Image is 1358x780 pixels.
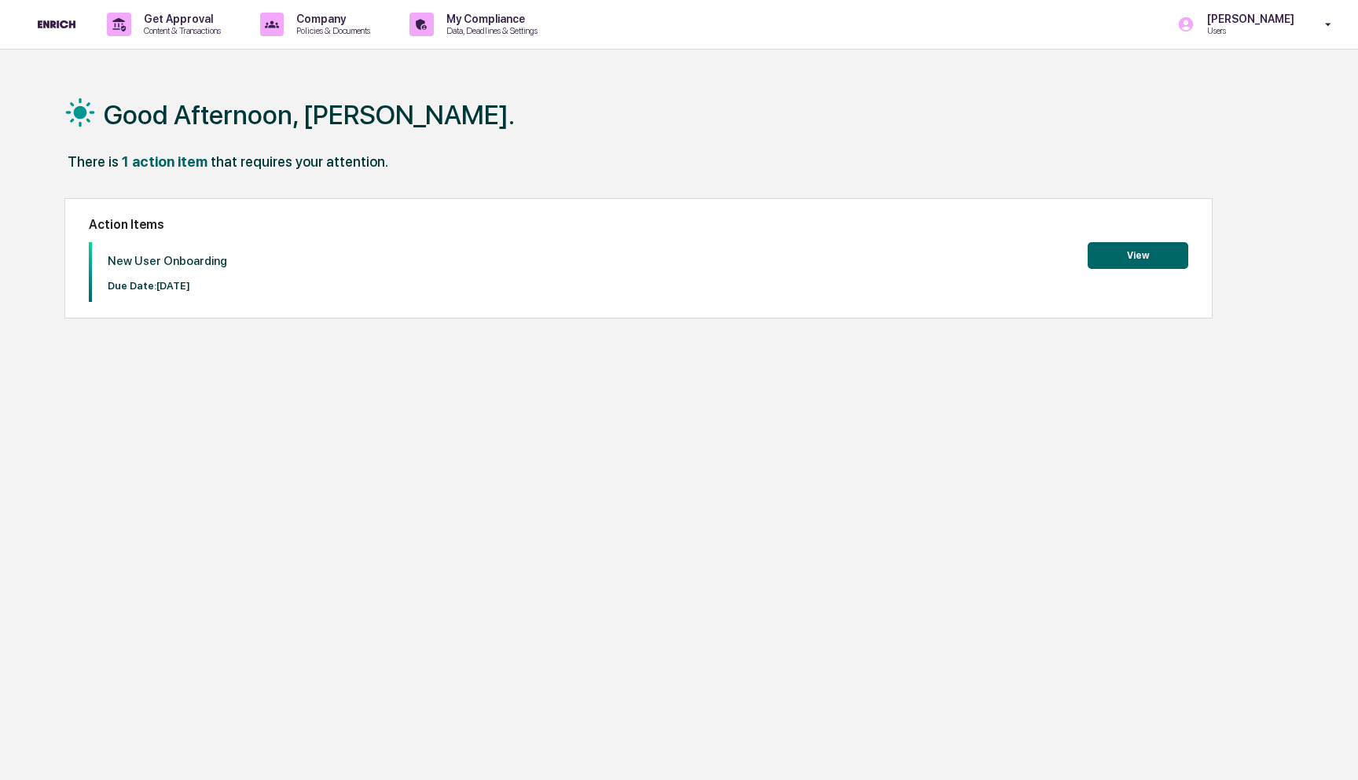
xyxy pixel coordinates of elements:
[104,99,515,131] h1: Good Afternoon, [PERSON_NAME].
[1195,25,1302,36] p: Users
[1088,247,1188,262] a: View
[131,25,229,36] p: Content & Transactions
[284,13,378,25] p: Company
[89,217,1189,232] h2: Action Items
[284,25,378,36] p: Policies & Documents
[131,13,229,25] p: Get Approval
[434,25,545,36] p: Data, Deadlines & Settings
[38,20,75,29] img: logo
[1088,242,1188,269] button: View
[1195,13,1302,25] p: [PERSON_NAME]
[108,254,227,268] p: New User Onboarding
[122,153,207,170] div: 1 action item
[211,153,388,170] div: that requires your attention.
[68,153,119,170] div: There is
[108,280,227,292] p: Due Date: [DATE]
[434,13,545,25] p: My Compliance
